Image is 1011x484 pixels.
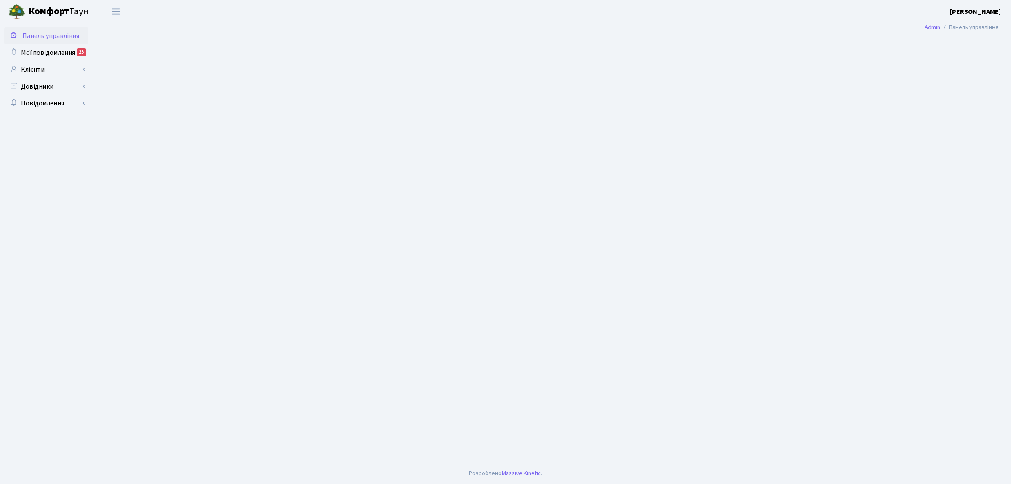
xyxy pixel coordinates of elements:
a: Панель управління [4,27,88,44]
a: Повідомлення [4,95,88,112]
a: Мої повідомлення25 [4,44,88,61]
nav: breadcrumb [912,19,1011,36]
div: Розроблено . [469,469,542,478]
a: Довідники [4,78,88,95]
a: [PERSON_NAME] [950,7,1001,17]
a: Клієнти [4,61,88,78]
a: Admin [925,23,940,32]
b: [PERSON_NAME] [950,7,1001,16]
span: Панель управління [22,31,79,40]
li: Панель управління [940,23,998,32]
div: 25 [77,48,86,56]
span: Мої повідомлення [21,48,75,57]
span: Таун [29,5,88,19]
b: Комфорт [29,5,69,18]
img: logo.png [8,3,25,20]
button: Переключити навігацію [105,5,126,19]
a: Massive Kinetic [502,469,541,478]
